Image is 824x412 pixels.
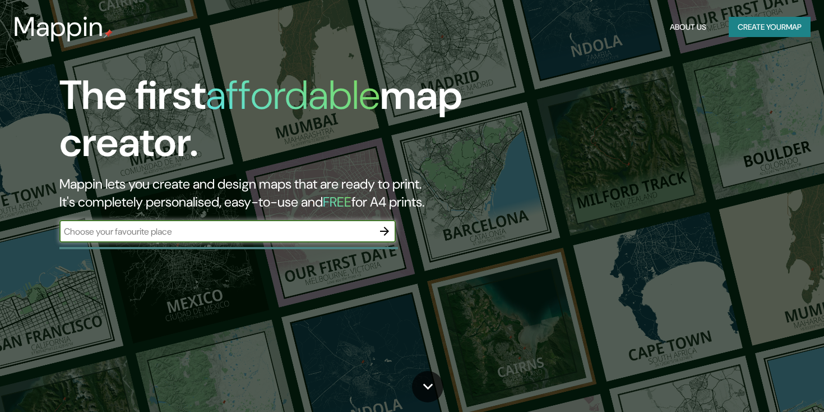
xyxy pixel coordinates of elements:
input: Choose your favourite place [59,225,373,238]
iframe: Help widget launcher [724,368,812,400]
h3: Mappin [13,11,104,43]
h2: Mappin lets you create and design maps that are ready to print. It's completely personalised, eas... [59,175,471,211]
h1: affordable [206,69,380,121]
img: mappin-pin [104,29,113,38]
button: Create yourmap [729,17,811,38]
h5: FREE [323,193,351,210]
h1: The first map creator. [59,72,471,175]
button: About Us [665,17,711,38]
